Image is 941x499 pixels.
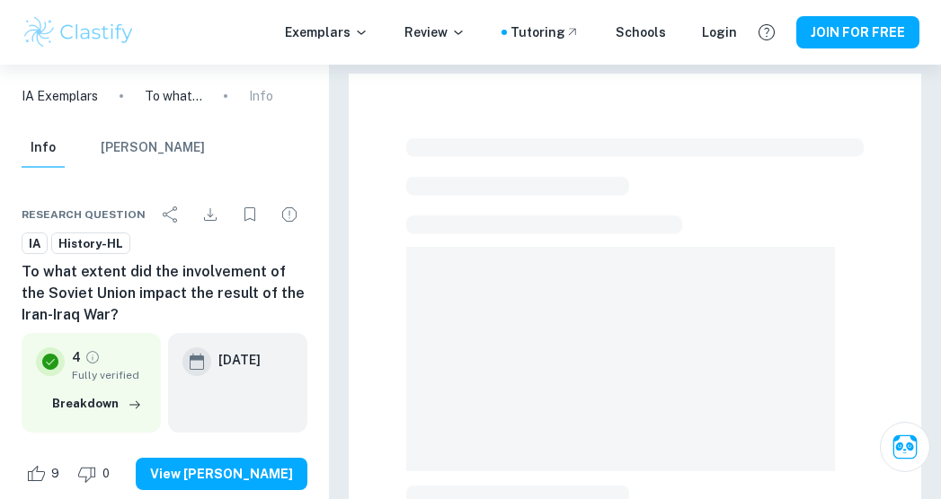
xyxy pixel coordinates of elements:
span: Research question [22,206,146,223]
button: Info [22,128,65,168]
span: Fully verified [72,367,146,383]
button: View [PERSON_NAME] [136,458,307,490]
a: History-HL [51,232,130,255]
p: Exemplars [285,22,368,42]
a: Grade fully verified [84,349,101,365]
h6: To what extent did the involvement of the Soviet Union impact the result of the Iran-Iraq War? [22,261,307,326]
p: 4 [72,347,81,367]
span: 0 [93,465,120,483]
span: 9 [41,465,69,483]
a: Tutoring [510,22,580,42]
div: Download [192,197,228,232]
div: Share [153,197,189,232]
button: Ask Clai [880,422,930,472]
div: Report issue [271,197,307,232]
a: IA [22,232,48,255]
button: Help and Feedback [751,17,782,48]
div: Bookmark [232,197,268,232]
a: Schools [616,22,666,42]
button: Breakdown [48,390,146,417]
span: History-HL [52,235,129,253]
p: Review [404,22,466,42]
p: Info [249,86,273,106]
p: To what extent did the involvement of the Soviet Union impact the result of the Iran-Iraq War? [145,86,202,106]
button: [PERSON_NAME] [101,128,205,168]
img: Clastify logo [22,14,136,50]
div: Like [22,460,69,488]
span: IA [22,235,47,253]
a: IA Exemplars [22,86,98,106]
button: JOIN FOR FREE [796,16,919,48]
div: Dislike [73,460,120,488]
h6: [DATE] [218,350,261,370]
a: Login [702,22,737,42]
